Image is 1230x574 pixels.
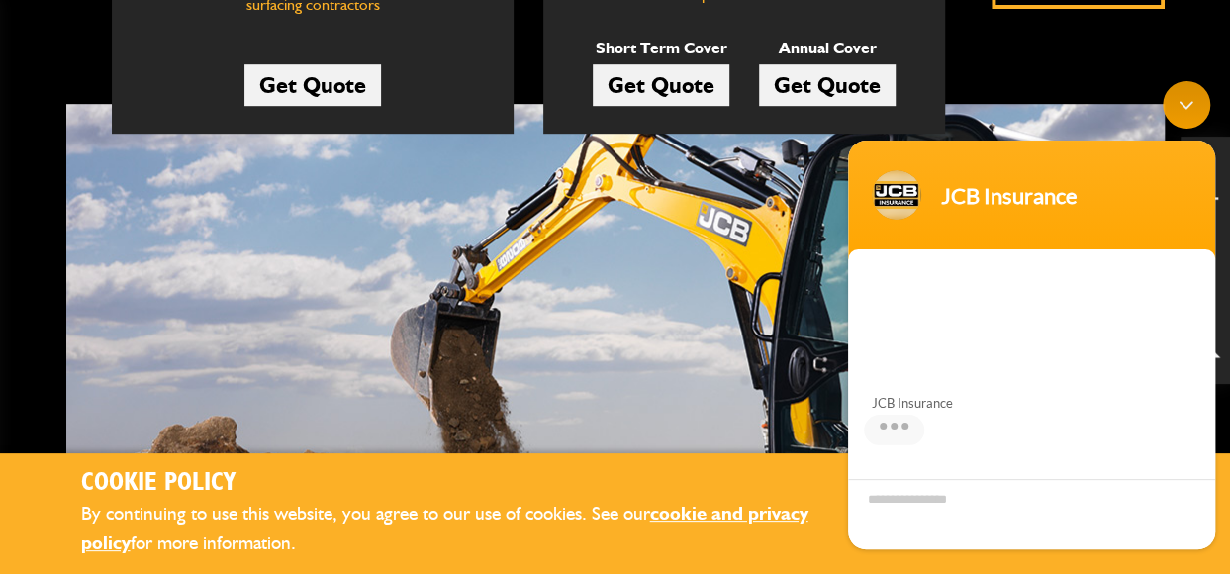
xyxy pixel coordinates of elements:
p: Annual Cover [759,36,896,61]
a: Get Quote [593,64,729,106]
a: cookie and privacy policy [81,502,808,555]
p: Short Term Cover [593,36,729,61]
a: Get Quote [759,64,896,106]
a: Get Quote [244,64,381,106]
iframe: SalesIQ Chatwindow [838,71,1225,559]
h2: Cookie Policy [81,468,868,499]
p: By continuing to use this website, you agree to our use of cookies. See our for more information. [81,499,868,559]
